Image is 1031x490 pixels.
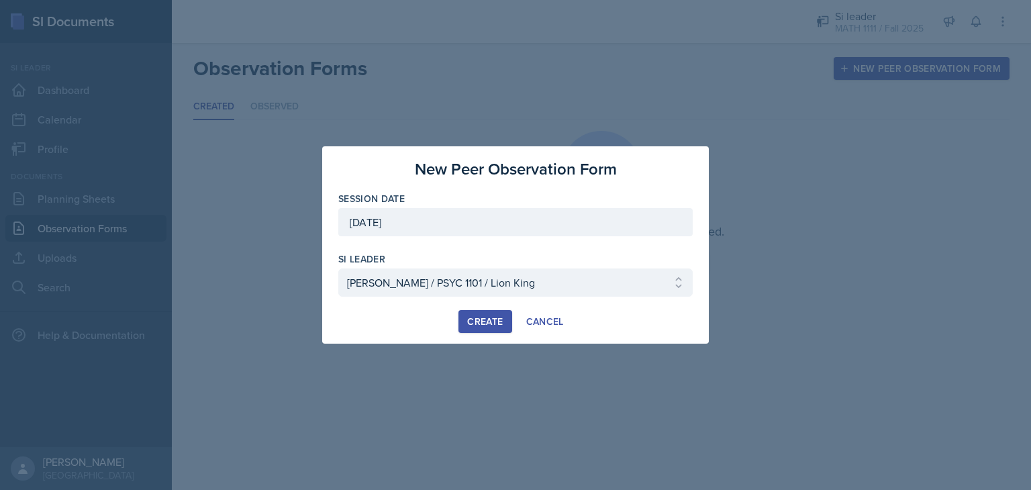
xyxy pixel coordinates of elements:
[458,310,511,333] button: Create
[467,316,503,327] div: Create
[526,316,564,327] div: Cancel
[415,157,617,181] h3: New Peer Observation Form
[518,310,573,333] button: Cancel
[338,192,405,205] label: Session Date
[338,252,385,266] label: si leader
